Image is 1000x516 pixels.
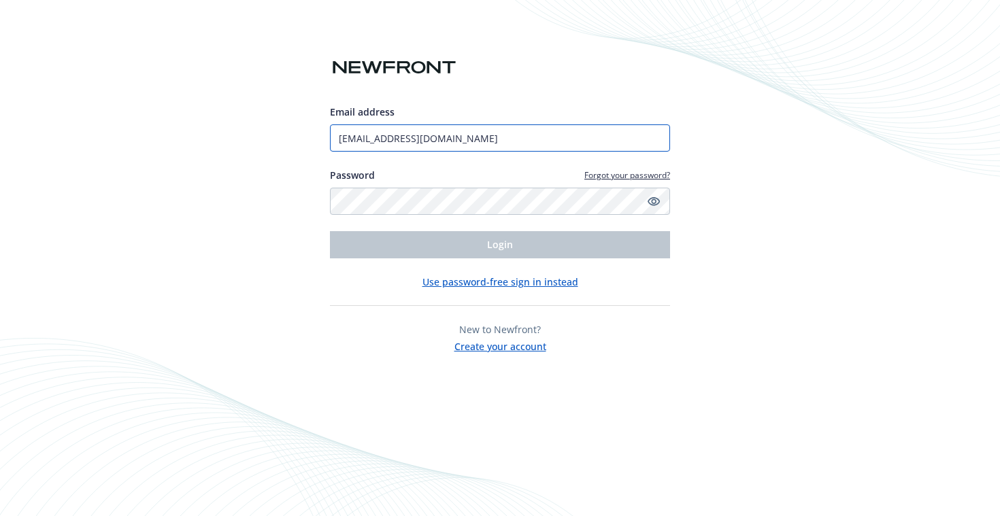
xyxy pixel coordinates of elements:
img: Newfront logo [330,56,459,80]
label: Password [330,168,375,182]
span: New to Newfront? [459,323,541,336]
span: Login [487,238,513,251]
button: Use password-free sign in instead [422,275,578,289]
button: Login [330,231,670,258]
input: Enter your email [330,124,670,152]
button: Create your account [454,337,546,354]
a: Show password [646,193,662,209]
a: Forgot your password? [584,169,670,181]
span: Email address [330,105,395,118]
input: Enter your password [330,188,670,215]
